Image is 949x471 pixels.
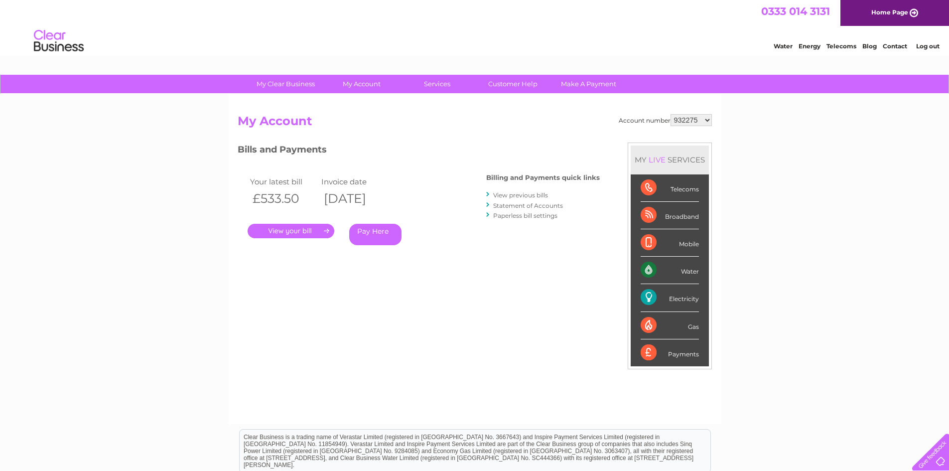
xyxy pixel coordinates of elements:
[774,42,793,50] a: Water
[916,42,940,50] a: Log out
[647,155,668,164] div: LIVE
[547,75,630,93] a: Make A Payment
[799,42,820,50] a: Energy
[641,257,699,284] div: Water
[862,42,877,50] a: Blog
[33,26,84,56] img: logo.png
[319,175,391,188] td: Invoice date
[319,188,391,209] th: [DATE]
[883,42,907,50] a: Contact
[472,75,554,93] a: Customer Help
[240,5,710,48] div: Clear Business is a trading name of Verastar Limited (registered in [GEOGRAPHIC_DATA] No. 3667643...
[238,143,600,160] h3: Bills and Payments
[641,312,699,339] div: Gas
[493,212,557,219] a: Paperless bill settings
[641,229,699,257] div: Mobile
[826,42,856,50] a: Telecoms
[641,174,699,202] div: Telecoms
[761,5,830,17] a: 0333 014 3131
[320,75,403,93] a: My Account
[248,224,334,238] a: .
[619,114,712,126] div: Account number
[396,75,478,93] a: Services
[641,202,699,229] div: Broadband
[245,75,327,93] a: My Clear Business
[248,175,319,188] td: Your latest bill
[641,284,699,312] div: Electricity
[641,339,699,366] div: Payments
[349,224,402,245] a: Pay Here
[493,202,563,209] a: Statement of Accounts
[631,146,709,174] div: MY SERVICES
[238,114,712,133] h2: My Account
[248,188,319,209] th: £533.50
[486,174,600,181] h4: Billing and Payments quick links
[493,191,548,199] a: View previous bills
